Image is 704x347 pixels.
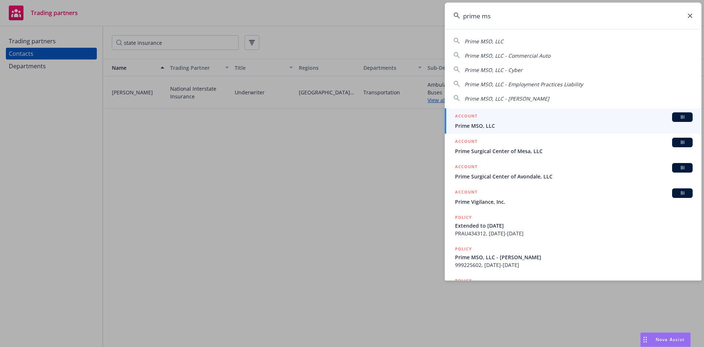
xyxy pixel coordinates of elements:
[455,229,693,237] span: PRAU434312, [DATE]-[DATE]
[455,122,693,130] span: Prime MSO, LLC
[641,333,650,347] div: Drag to move
[455,188,477,197] h5: ACCOUNT
[445,241,701,273] a: POLICYPrime MSO, LLC - [PERSON_NAME]999225602, [DATE]-[DATE]
[445,3,701,29] input: Search...
[445,108,701,134] a: ACCOUNTBIPrime MSO, LLC
[445,184,701,210] a: ACCOUNTBIPrime Vigilance, Inc.
[455,138,477,147] h5: ACCOUNT
[675,139,690,146] span: BI
[465,81,583,88] span: Prime MSO, LLC - Employment Practices Liability
[675,114,690,120] span: BI
[656,336,685,343] span: Nova Assist
[455,245,472,253] h5: POLICY
[465,52,550,59] span: Prime MSO, LLC - Commercial Auto
[455,222,693,229] span: Extended to [DATE]
[455,112,477,121] h5: ACCOUNT
[465,38,503,45] span: Prime MSO, LLC
[445,159,701,184] a: ACCOUNTBIPrime Surgical Center of Avondale, LLC
[455,173,693,180] span: Prime Surgical Center of Avondale, LLC
[455,147,693,155] span: Prime Surgical Center of Mesa, LLC
[455,253,693,261] span: Prime MSO, LLC - [PERSON_NAME]
[675,165,690,171] span: BI
[675,190,690,196] span: BI
[455,277,472,284] h5: POLICY
[465,95,549,102] span: Prime MSO, LLC - [PERSON_NAME]
[445,134,701,159] a: ACCOUNTBIPrime Surgical Center of Mesa, LLC
[640,332,691,347] button: Nova Assist
[465,66,522,73] span: Prime MSO, LLC - Cyber
[455,163,477,172] h5: ACCOUNT
[445,210,701,241] a: POLICYExtended to [DATE]PRAU434312, [DATE]-[DATE]
[455,214,472,221] h5: POLICY
[455,261,693,269] span: 999225602, [DATE]-[DATE]
[445,273,701,304] a: POLICY
[455,198,693,206] span: Prime Vigilance, Inc.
